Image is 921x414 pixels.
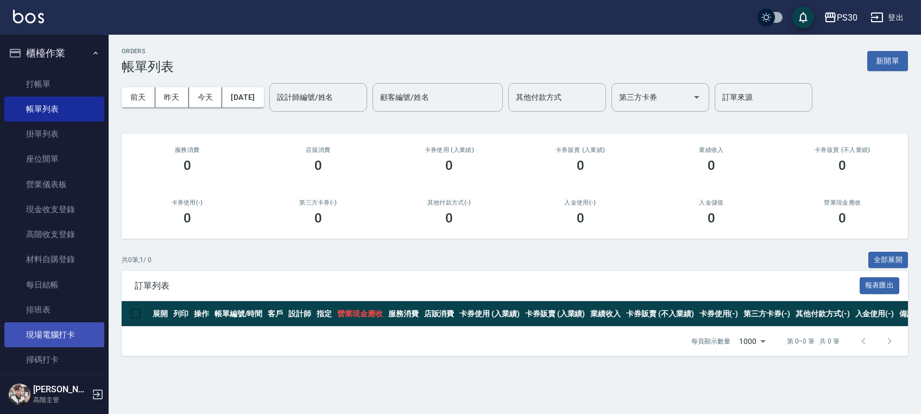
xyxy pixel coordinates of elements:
[4,347,104,372] a: 掃碼打卡
[867,51,908,71] button: 新開單
[445,211,453,226] h3: 0
[33,384,89,395] h5: [PERSON_NAME]
[897,301,917,327] th: 備註
[659,147,764,154] h2: 業績收入
[860,277,900,294] button: 報表匯出
[838,211,846,226] h3: 0
[150,301,171,327] th: 展開
[860,280,900,290] a: 報表匯出
[122,59,174,74] h3: 帳單列表
[837,11,857,24] div: PS30
[688,88,705,106] button: Open
[135,199,239,206] h2: 卡券使用(-)
[659,199,764,206] h2: 入金儲值
[4,297,104,322] a: 排班表
[790,199,895,206] h2: 營業現金應收
[735,327,769,356] div: 1000
[741,301,793,327] th: 第三方卡券(-)
[577,211,584,226] h3: 0
[122,255,152,265] p: 共 0 筆, 1 / 0
[212,301,266,327] th: 帳單編號/時間
[13,10,44,23] img: Logo
[4,222,104,247] a: 高階收支登錄
[4,247,104,272] a: 材料自購登錄
[868,252,909,269] button: 全部展開
[135,281,860,291] span: 訂單列表
[708,158,715,173] h3: 0
[386,301,421,327] th: 服務消費
[577,158,584,173] h3: 0
[790,147,895,154] h2: 卡券販賣 (不入業績)
[708,211,715,226] h3: 0
[135,147,239,154] h3: 服務消費
[867,55,908,66] a: 新開單
[155,87,189,107] button: 昨天
[853,301,897,327] th: 入金使用(-)
[222,87,263,107] button: [DATE]
[122,48,174,55] h2: ORDERS
[4,172,104,197] a: 營業儀表板
[445,158,453,173] h3: 0
[4,272,104,297] a: 每日結帳
[397,147,502,154] h2: 卡券使用 (入業績)
[33,395,89,405] p: 高階主管
[122,87,155,107] button: 前天
[184,158,191,173] h3: 0
[4,39,104,67] button: 櫃檯作業
[286,301,314,327] th: 設計師
[819,7,862,29] button: PS30
[522,301,588,327] th: 卡券販賣 (入業績)
[838,158,846,173] h3: 0
[314,301,335,327] th: 指定
[421,301,457,327] th: 店販消費
[265,301,286,327] th: 客戶
[691,336,730,346] p: 每頁顯示數量
[4,197,104,222] a: 現金收支登錄
[9,384,30,405] img: Person
[266,147,370,154] h2: 店販消費
[528,199,633,206] h2: 入金使用(-)
[787,336,840,346] p: 第 0–0 筆 共 0 筆
[4,122,104,147] a: 掛單列表
[314,211,322,226] h3: 0
[4,97,104,122] a: 帳單列表
[266,199,370,206] h2: 第三方卡券(-)
[623,301,696,327] th: 卡券販賣 (不入業績)
[697,301,741,327] th: 卡券使用(-)
[866,8,908,28] button: 登出
[184,211,191,226] h3: 0
[457,301,522,327] th: 卡券使用 (入業績)
[335,301,386,327] th: 營業現金應收
[792,7,814,28] button: save
[191,301,212,327] th: 操作
[793,301,853,327] th: 其他付款方式(-)
[4,72,104,97] a: 打帳單
[397,199,502,206] h2: 其他付款方式(-)
[314,158,322,173] h3: 0
[189,87,223,107] button: 今天
[588,301,623,327] th: 業績收入
[4,322,104,347] a: 現場電腦打卡
[4,147,104,171] a: 座位開單
[171,301,191,327] th: 列印
[528,147,633,154] h2: 卡券販賣 (入業績)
